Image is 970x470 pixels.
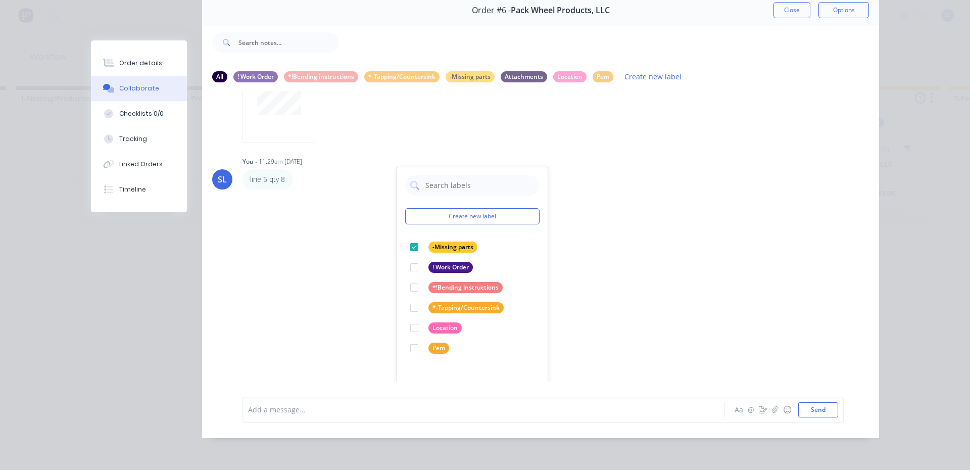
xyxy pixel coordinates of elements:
[424,175,535,196] input: Search labels
[593,71,613,82] div: Pem
[511,6,610,15] span: Pack Wheel Products, LLC
[91,101,187,126] button: Checklists 0/0
[255,157,302,166] div: - 11:29am [DATE]
[428,322,462,334] div: Location
[218,173,227,185] div: SL
[472,6,511,15] span: Order #6 -
[250,174,285,184] p: line 5 qty 8
[91,126,187,152] button: Tracking
[119,84,159,93] div: Collaborate
[428,302,504,313] div: *-Tapping/Countersink
[91,76,187,101] button: Collaborate
[243,157,253,166] div: You
[428,282,503,293] div: *!Bending instructions
[501,71,547,82] div: Attachments
[238,32,338,53] input: Search notes...
[119,59,162,68] div: Order details
[405,208,540,224] button: Create new label
[773,2,810,18] button: Close
[119,109,164,118] div: Checklists 0/0
[364,71,440,82] div: *-Tapping/Countersink
[233,71,278,82] div: ! Work Order
[428,242,477,253] div: -Missing parts
[733,404,745,416] button: Aa
[91,51,187,76] button: Order details
[619,70,687,83] button: Create new label
[745,404,757,416] button: @
[119,134,147,144] div: Tracking
[818,2,869,18] button: Options
[119,160,163,169] div: Linked Orders
[798,402,838,417] button: Send
[91,152,187,177] button: Linked Orders
[284,71,358,82] div: *!Bending instructions
[119,185,146,194] div: Timeline
[91,177,187,202] button: Timeline
[428,262,473,273] div: ! Work Order
[428,343,449,354] div: Pem
[446,71,495,82] div: -Missing parts
[553,71,587,82] div: Location
[781,404,793,416] button: ☺
[212,71,227,82] div: All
